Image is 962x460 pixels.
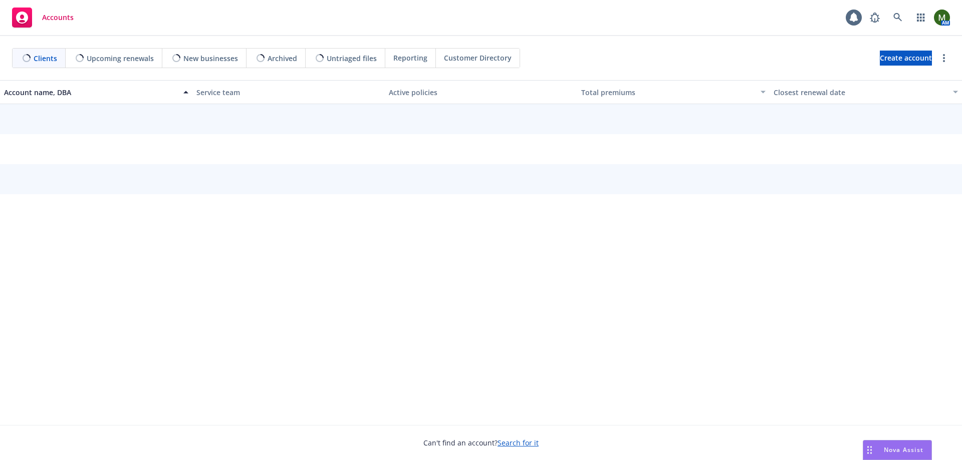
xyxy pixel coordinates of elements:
button: Total premiums [577,80,770,104]
a: more [938,52,950,64]
span: Clients [34,53,57,64]
a: Switch app [911,8,931,28]
span: Archived [268,53,297,64]
div: Active policies [389,87,573,98]
div: Total premiums [581,87,755,98]
a: Accounts [8,4,78,32]
div: Closest renewal date [774,87,947,98]
img: photo [934,10,950,26]
span: Customer Directory [444,53,512,63]
a: Report a Bug [865,8,885,28]
button: Closest renewal date [770,80,962,104]
button: Nova Assist [863,440,932,460]
span: Accounts [42,14,74,22]
div: Account name, DBA [4,87,177,98]
span: Upcoming renewals [87,53,154,64]
span: Can't find an account? [423,437,539,448]
button: Active policies [385,80,577,104]
button: Service team [192,80,385,104]
a: Search [888,8,908,28]
a: Create account [880,51,932,66]
div: Service team [196,87,381,98]
span: Nova Assist [884,445,923,454]
span: Untriaged files [327,53,377,64]
span: New businesses [183,53,238,64]
a: Search for it [498,438,539,447]
span: Reporting [393,53,427,63]
div: Drag to move [863,440,876,459]
span: Create account [880,49,932,68]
